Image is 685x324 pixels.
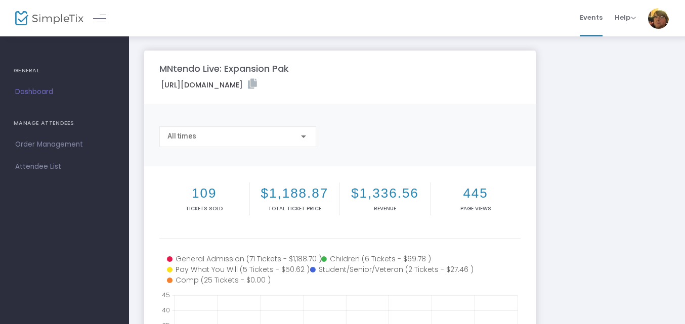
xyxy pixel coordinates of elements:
span: Attendee List [15,160,114,173]
span: Dashboard [15,85,114,99]
span: Order Management [15,138,114,151]
span: All times [167,132,196,140]
h4: GENERAL [14,61,115,81]
span: Help [615,13,636,22]
h2: $1,336.56 [342,186,428,201]
p: Revenue [342,205,428,212]
label: [URL][DOMAIN_NAME] [161,79,257,90]
p: Page Views [433,205,519,212]
h2: 109 [161,186,247,201]
h4: MANAGE ATTENDEES [14,113,115,133]
h2: 445 [433,186,519,201]
text: 40 [162,306,170,314]
m-panel-title: MNtendo Live: Expansion Pak [159,62,289,75]
h2: $1,188.87 [252,186,338,201]
span: Events [580,5,603,30]
p: Total Ticket Price [252,205,338,212]
p: Tickets sold [161,205,247,212]
text: 45 [162,291,170,299]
